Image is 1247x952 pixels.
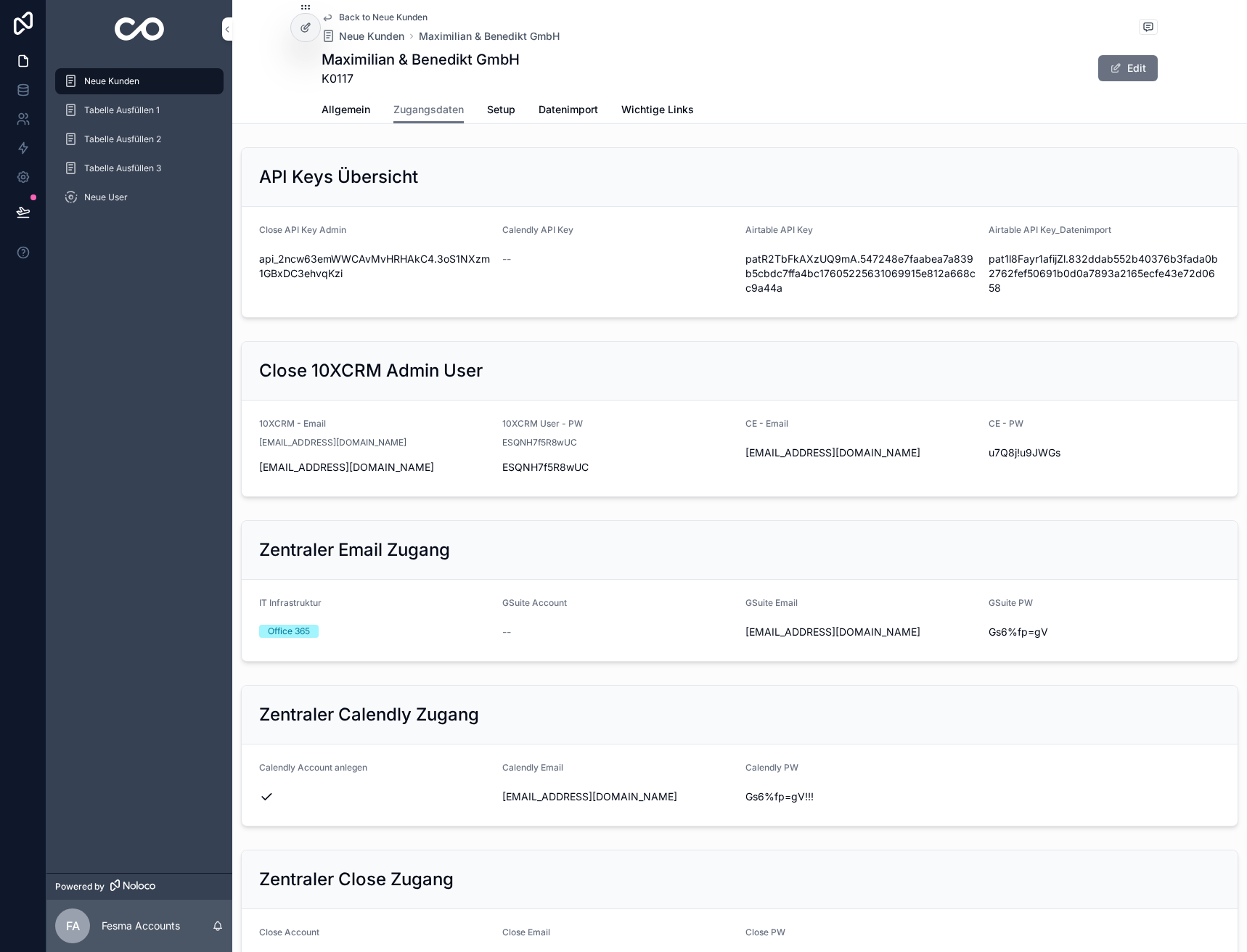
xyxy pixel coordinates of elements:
span: CE - PW [989,418,1023,429]
span: Wichtige Links [621,102,694,117]
span: 10XCRM User - PW [502,418,583,429]
div: Office 365 [268,625,310,638]
span: Gs6%fp=gV!!! [745,789,977,804]
span: Tabelle Ausfüllen 1 [84,104,160,116]
span: u7Q8j!u9JWGs [989,446,1220,460]
a: Datenimport [539,97,598,126]
span: [EMAIL_ADDRESS][DOMAIN_NAME] [502,789,734,804]
span: ESQNH7f5R8wUC [502,460,734,475]
span: ESQNH7f5R8wUC [502,437,577,448]
a: Neue Kunden [322,29,404,44]
a: Tabelle Ausfüllen 2 [55,126,224,152]
span: Calendly PW [745,762,798,773]
p: Fesma Accounts [102,919,180,933]
span: Neue User [84,192,128,203]
h2: Zentraler Close Zugang [259,868,454,891]
span: patR2TbFkAXzUQ9mA.547248e7faabea7a839b5cbdc7ffa4bc17605225631069915e812a668cc9a44a [745,252,977,295]
h2: Zentraler Calendly Zugang [259,703,479,726]
a: Tabelle Ausfüllen 1 [55,97,224,123]
span: Neue Kunden [339,29,404,44]
span: pat1l8Fayr1afijZl.832ddab552b40376b3fada0b2762fef50691b0d0a7893a2165ecfe43e72d0658 [989,252,1220,295]
span: [EMAIL_ADDRESS][DOMAIN_NAME] [259,437,406,448]
h2: API Keys Übersicht [259,165,418,189]
span: Close API Key Admin [259,224,346,235]
span: FA [66,917,80,935]
img: App logo [115,17,165,41]
div: scrollable content [46,58,232,229]
a: Wichtige Links [621,97,694,126]
a: Allgemein [322,97,370,126]
a: Neue Kunden [55,68,224,94]
span: -- [502,625,511,639]
span: CE - Email [745,418,788,429]
span: Allgemein [322,102,370,117]
span: api_2ncw63emWWCAvMvHRHAkC4.3oS1NXzm1GBxDC3ehvqKzi [259,252,491,281]
span: Close PW [745,927,785,937]
span: Setup [487,102,515,117]
a: Back to Neue Kunden [322,12,428,23]
span: [EMAIL_ADDRESS][DOMAIN_NAME] [745,446,977,460]
span: Calendly Email [502,762,563,773]
span: Tabelle Ausfüllen 2 [84,134,161,145]
span: GSuite PW [989,597,1033,608]
h2: Zentraler Email Zugang [259,538,450,562]
a: Powered by [46,873,232,900]
span: IT Infrastruktur [259,597,322,608]
span: Airtable API Key_Datenimport [989,224,1111,235]
span: K0117 [322,70,520,87]
h2: Close 10XCRM Admin User [259,359,483,382]
span: Neue Kunden [84,75,139,87]
span: [EMAIL_ADDRESS][DOMAIN_NAME] [745,625,977,639]
a: Zugangsdaten [393,97,464,124]
span: Gs6%fp=gV [989,625,1220,639]
span: GSuite Account [502,597,567,608]
span: Airtable API Key [745,224,813,235]
span: Close Email [502,927,550,937]
span: Tabelle Ausfüllen 3 [84,163,161,174]
span: Powered by [55,881,105,892]
span: Calendly Account anlegen [259,762,367,773]
span: Close Account [259,927,319,937]
span: Calendly API Key [502,224,573,235]
a: Neue User [55,184,224,210]
span: Datenimport [539,102,598,117]
span: GSuite Email [745,597,798,608]
span: -- [502,252,511,266]
span: Back to Neue Kunden [339,12,428,23]
span: Zugangsdaten [393,102,464,117]
h1: Maximilian & Benedikt GmbH [322,49,520,70]
a: Maximilian & Benedikt GmbH [419,29,560,44]
span: 10XCRM - Email [259,418,326,429]
span: [EMAIL_ADDRESS][DOMAIN_NAME] [259,460,491,475]
button: Edit [1098,55,1158,81]
a: Tabelle Ausfüllen 3 [55,155,224,181]
a: Setup [487,97,515,126]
